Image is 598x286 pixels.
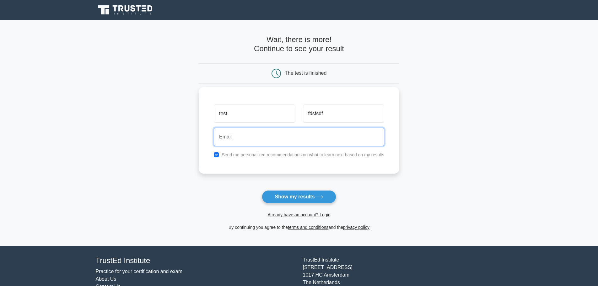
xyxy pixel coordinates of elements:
h4: Wait, there is more! Continue to see your result [199,35,399,53]
a: About Us [96,276,116,282]
div: The test is finished [285,70,326,76]
input: Email [214,128,384,146]
a: Already have an account? Login [267,212,330,217]
input: Last name [303,105,384,123]
input: First name [214,105,295,123]
h4: TrustEd Institute [96,256,295,265]
button: Show my results [262,190,336,203]
a: terms and conditions [288,225,328,230]
label: Send me personalized recommendations on what to learn next based on my results [222,152,384,157]
a: privacy policy [343,225,369,230]
div: By continuing you agree to the and the [195,224,403,231]
a: Practice for your certification and exam [96,269,183,274]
